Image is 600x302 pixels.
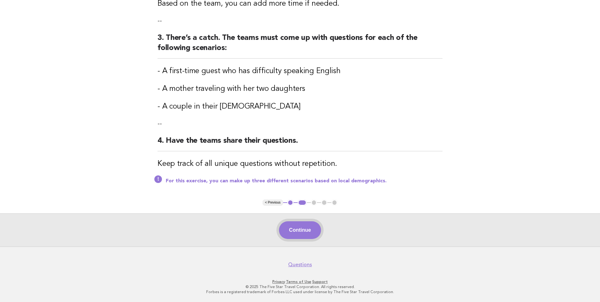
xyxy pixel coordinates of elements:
p: · · [107,279,494,284]
h3: - A couple in their [DEMOGRAPHIC_DATA] [158,102,442,112]
p: For this exercise, you can make up three different scenarios based on local demographics. [166,178,442,184]
button: Continue [279,221,321,239]
h3: - A first-time guest who has difficulty speaking English [158,66,442,76]
button: < Previous [263,199,283,206]
h2: 3. There’s a catch. The teams must come up with questions for each of the following scenarios: [158,33,442,59]
p: -- [158,16,442,25]
button: 2 [298,199,307,206]
p: © 2025 The Five Star Travel Corporation. All rights reserved. [107,284,494,289]
h3: - A mother traveling with her two daughters [158,84,442,94]
h3: Keep track of all unique questions without repetition. [158,159,442,169]
a: Support [312,280,328,284]
p: -- [158,119,442,128]
button: 1 [287,199,294,206]
a: Privacy [272,280,285,284]
a: Questions [288,261,312,268]
p: Forbes is a registered trademark of Forbes LLC used under license by The Five Star Travel Corpora... [107,289,494,294]
a: Terms of Use [286,280,311,284]
h2: 4. Have the teams share their questions. [158,136,442,151]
